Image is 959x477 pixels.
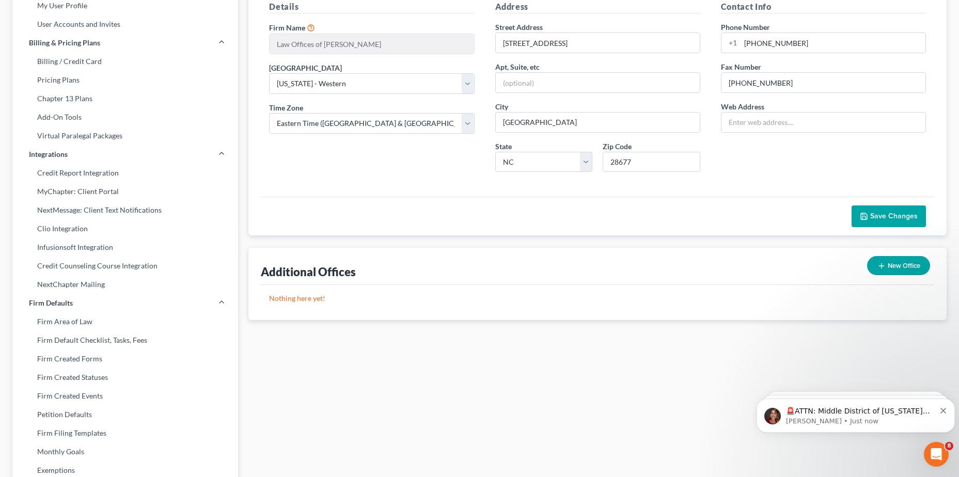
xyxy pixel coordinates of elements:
[12,89,238,108] a: Chapter 13 Plans
[12,52,238,71] a: Billing / Credit Card
[12,126,238,145] a: Virtual Paralegal Packages
[12,349,238,368] a: Firm Created Forms
[261,264,356,279] div: Additional Offices
[12,387,238,405] a: Firm Created Events
[270,34,474,54] input: Enter name...
[12,331,238,349] a: Firm Default Checklist, Tasks, Fees
[721,113,925,132] input: Enter web address....
[721,101,764,112] label: Web Address
[269,1,474,13] h5: Details
[721,61,761,72] label: Fax Number
[721,33,741,53] div: +1
[12,275,238,294] a: NextChapter Mailing
[924,442,949,467] iframe: Intercom live chat
[945,442,953,450] span: 8
[495,1,700,13] h5: Address
[12,145,238,164] a: Integrations
[741,33,925,53] input: Enter phone...
[12,15,238,34] a: User Accounts and Invites
[870,212,918,220] span: Save Changes
[12,312,238,331] a: Firm Area of Law
[12,201,238,219] a: NextMessage: Client Text Notifications
[12,294,238,312] a: Firm Defaults
[603,152,700,172] input: XXXXX
[269,293,926,304] p: Nothing here yet!
[12,219,238,238] a: Clio Integration
[12,257,238,275] a: Credit Counseling Course Integration
[12,34,238,52] a: Billing & Pricing Plans
[867,256,930,275] button: New Office
[603,141,632,152] label: Zip Code
[269,23,305,32] span: Firm Name
[495,22,543,33] label: Street Address
[12,108,238,126] a: Add-On Tools
[12,368,238,387] a: Firm Created Statuses
[12,442,238,461] a: Monthly Goals
[495,101,508,112] label: City
[29,298,73,308] span: Firm Defaults
[496,33,700,53] input: Enter address...
[495,141,512,152] label: State
[721,1,926,13] h5: Contact Info
[12,238,238,257] a: Infusionsoft Integration
[852,205,926,227] button: Save Changes
[12,164,238,182] a: Credit Report Integration
[496,113,700,132] input: Enter city...
[12,424,238,442] a: Firm Filing Templates
[269,102,303,113] label: Time Zone
[496,73,700,92] input: (optional)
[12,71,238,89] a: Pricing Plans
[495,61,540,72] label: Apt, Suite, etc
[269,62,342,73] label: [GEOGRAPHIC_DATA]
[721,22,770,33] label: Phone Number
[12,182,238,201] a: MyChapter: Client Portal
[752,377,959,449] iframe: Intercom notifications message
[29,38,100,48] span: Billing & Pricing Plans
[29,149,68,160] span: Integrations
[721,73,925,92] input: Enter fax...
[12,405,238,424] a: Petition Defaults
